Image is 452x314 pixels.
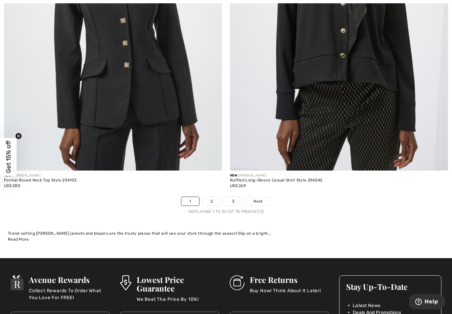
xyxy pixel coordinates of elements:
[409,294,445,311] iframe: Opens a widget where you can find more information
[4,183,20,188] span: US$ 285
[11,275,24,290] img: Avenue Rewards
[29,287,110,300] p: Collect Rewards To Order What You Love For FREE!
[15,133,22,139] button: Close teaser
[230,178,323,183] div: Ruffled Long-Sleeve Casual Shirt Style 254042
[246,197,270,206] a: Next
[8,237,29,242] span: Read More
[29,275,110,284] h3: Avenue Rewards
[230,183,246,188] span: US$ 269
[250,287,321,300] p: Buy Now! Think About It Later!
[120,275,131,290] img: Lowest Price Guarantee
[137,275,219,293] h3: Lowest Price Guarantee
[4,178,76,183] div: Formal Round Neck Top Style 254103
[8,230,444,236] div: Trend-setting [PERSON_NAME] jackets and blazers are the trusty pieces that will see your style th...
[4,173,76,178] div: [PERSON_NAME]
[5,141,12,173] span: Get 15% off
[181,197,199,206] a: 1
[230,174,237,177] span: New
[353,302,380,309] span: Latest News
[203,197,221,206] a: 2
[250,275,321,284] h3: Free Returns
[230,173,323,178] div: [PERSON_NAME]
[346,282,435,291] h3: Stay Up-To-Date
[253,198,262,204] span: Next
[224,197,242,206] a: 3
[230,275,245,290] img: Free Returns
[137,296,219,309] p: We Beat The Price By 10%!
